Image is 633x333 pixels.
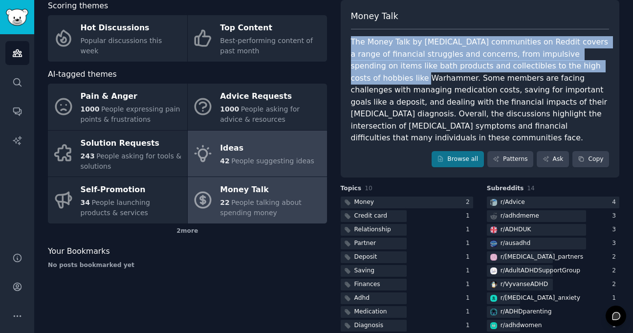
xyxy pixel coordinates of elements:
[81,152,95,160] span: 243
[490,199,497,206] img: Advice
[220,157,229,165] span: 42
[612,212,619,221] div: 3
[81,37,162,55] span: Popular discussions this week
[220,182,322,198] div: Money Talk
[501,321,542,330] div: r/ adhdwomen
[466,280,473,289] div: 1
[341,238,473,250] a: Partner1
[48,245,110,258] span: Your Bookmarks
[354,280,380,289] div: Finances
[48,84,187,130] a: Pain & Anger1000People expressing pain points & frustrations
[537,151,569,168] a: Ask
[501,253,584,262] div: r/ [MEDICAL_DATA]_partners
[341,197,473,209] a: Money2
[490,322,497,329] img: adhdwomen
[231,157,314,165] span: People suggesting ideas
[341,224,473,236] a: Relationship1
[466,225,473,234] div: 1
[341,320,473,332] a: Diagnosis1
[612,225,619,234] div: 3
[466,294,473,303] div: 1
[572,151,609,168] button: Copy
[48,261,327,270] div: No posts bookmarked yet
[487,210,619,222] a: r/adhdmeme3
[612,239,619,248] div: 3
[81,21,182,36] div: Hot Discussions
[341,184,362,193] span: Topics
[351,10,398,22] span: Money Talk
[501,308,552,316] div: r/ ADHDparenting
[490,226,497,233] img: ADHDUK
[527,185,535,192] span: 14
[612,280,619,289] div: 2
[354,253,377,262] div: Deposit
[501,266,580,275] div: r/ AdultADHDSupportGroup
[501,225,531,234] div: r/ ADHDUK
[354,266,374,275] div: Saving
[501,239,531,248] div: r/ ausadhd
[48,177,187,223] a: Self-Promotion34People launching products & services
[354,308,387,316] div: Medication
[341,265,473,277] a: Saving1
[220,89,322,105] div: Advice Requests
[487,224,619,236] a: ADHDUKr/ADHDUK3
[487,184,524,193] span: Subreddits
[612,253,619,262] div: 2
[487,279,619,291] a: VyvanseADHDr/VyvanseADHD2
[188,84,327,130] a: Advice Requests1000People asking for advice & resources
[466,212,473,221] div: 1
[220,199,302,217] span: People talking about spending money
[220,37,313,55] span: Best-performing content of past month
[487,238,619,250] a: ausadhdr/ausadhd3
[341,292,473,305] a: Adhd1
[341,306,473,318] a: Medication1
[365,185,372,192] span: 10
[487,292,619,305] a: adhd_anxietyr/[MEDICAL_DATA]_anxiety1
[6,9,28,26] img: GummySearch logo
[354,294,370,303] div: Adhd
[487,265,619,277] a: AdultADHDSupportGroupr/AdultADHDSupportGroup2
[490,254,497,261] img: ADHD_partners
[48,15,187,62] a: Hot DiscussionsPopular discussions this week
[466,321,473,330] div: 1
[354,321,384,330] div: Diagnosis
[490,267,497,274] img: AdultADHDSupportGroup
[466,198,473,207] div: 2
[466,239,473,248] div: 1
[466,308,473,316] div: 1
[354,198,374,207] div: Money
[48,223,327,239] div: 2 more
[341,279,473,291] a: Finances1
[220,105,239,113] span: 1000
[501,280,548,289] div: r/ VyvanseADHD
[81,182,182,198] div: Self-Promotion
[612,266,619,275] div: 2
[487,306,619,318] a: ADHDparentingr/ADHDparenting1
[351,36,610,144] div: The Money Talk by [MEDICAL_DATA] communities on Reddit covers a range of financial struggles and ...
[48,131,187,177] a: Solution Requests243People asking for tools & solutions
[501,198,525,207] div: r/ Advice
[487,251,619,264] a: ADHD_partnersr/[MEDICAL_DATA]_partners2
[341,210,473,222] a: Credit card1
[466,253,473,262] div: 1
[466,266,473,275] div: 1
[612,198,619,207] div: 4
[48,68,117,81] span: AI-tagged themes
[220,199,229,206] span: 22
[487,320,619,332] a: adhdwomenr/adhdwomen1
[354,212,388,221] div: Credit card
[220,21,322,36] div: Top Content
[81,89,182,105] div: Pain & Anger
[81,199,150,217] span: People launching products & services
[188,15,327,62] a: Top ContentBest-performing content of past month
[354,225,391,234] div: Relationship
[487,197,619,209] a: Advicer/Advice4
[81,152,182,170] span: People asking for tools & solutions
[220,105,300,123] span: People asking for advice & resources
[81,105,100,113] span: 1000
[490,281,497,288] img: VyvanseADHD
[81,199,90,206] span: 34
[432,151,484,168] a: Browse all
[501,294,580,303] div: r/ [MEDICAL_DATA]_anxiety
[188,131,327,177] a: Ideas42People suggesting ideas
